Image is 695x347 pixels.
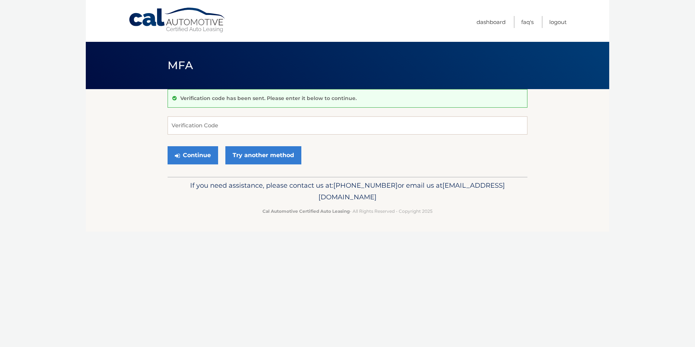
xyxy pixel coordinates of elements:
span: [EMAIL_ADDRESS][DOMAIN_NAME] [318,181,505,201]
a: Logout [549,16,567,28]
p: - All Rights Reserved - Copyright 2025 [172,207,523,215]
input: Verification Code [168,116,527,135]
a: Dashboard [477,16,506,28]
strong: Cal Automotive Certified Auto Leasing [262,208,350,214]
a: Cal Automotive [128,7,226,33]
a: Try another method [225,146,301,164]
span: [PHONE_NUMBER] [333,181,398,190]
a: FAQ's [521,16,534,28]
span: MFA [168,59,193,72]
button: Continue [168,146,218,164]
p: If you need assistance, please contact us at: or email us at [172,180,523,203]
p: Verification code has been sent. Please enter it below to continue. [180,95,357,101]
